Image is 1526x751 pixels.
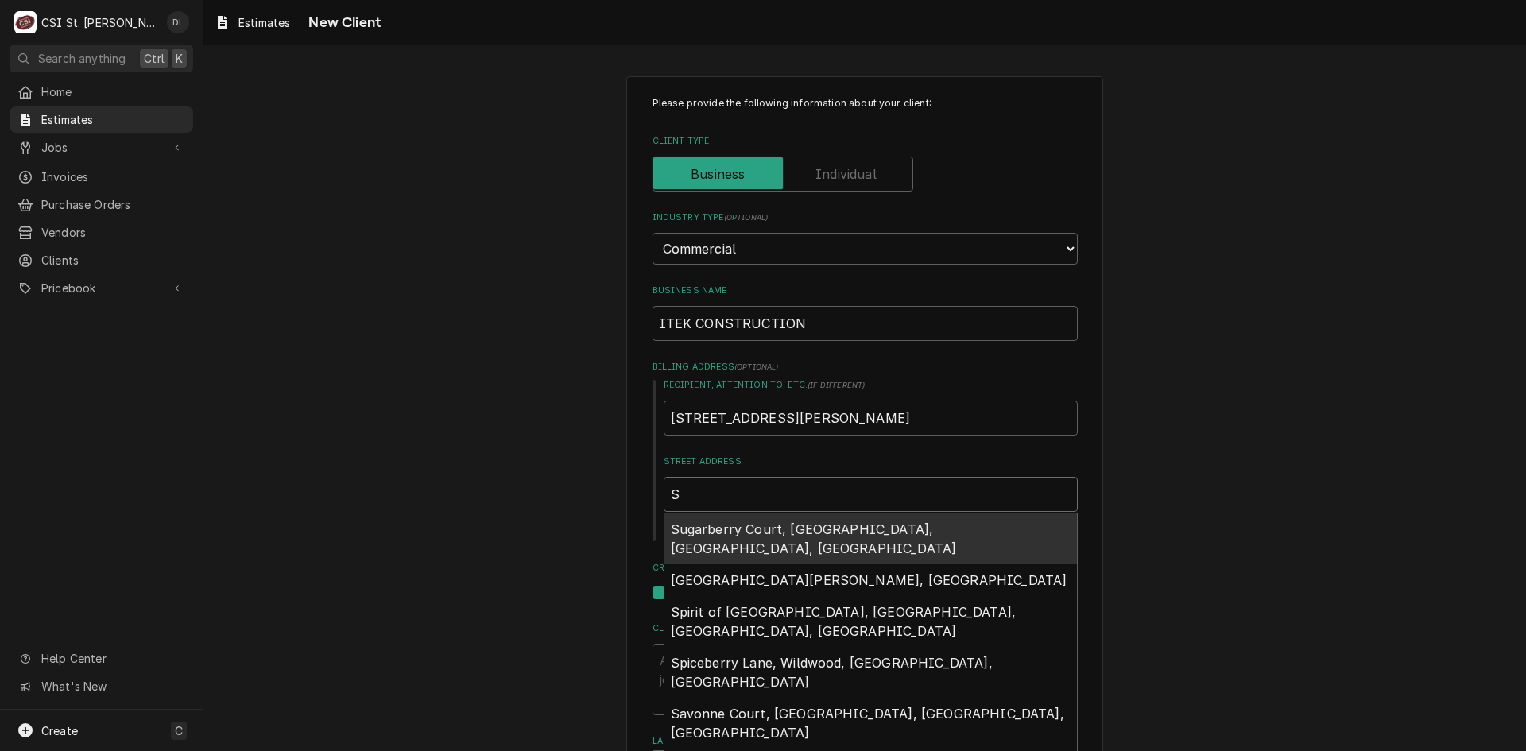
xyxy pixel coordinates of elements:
[653,96,1078,110] p: Please provide the following information about your client:
[41,724,78,737] span: Create
[671,521,957,556] span: Sugarberry Court, [GEOGRAPHIC_DATA], [GEOGRAPHIC_DATA], [GEOGRAPHIC_DATA]
[671,604,1017,639] span: Spirit of [GEOGRAPHIC_DATA], [GEOGRAPHIC_DATA], [GEOGRAPHIC_DATA], [GEOGRAPHIC_DATA]
[653,211,1078,265] div: Industry Type
[653,562,1078,575] label: Credit Limit
[10,219,193,246] a: Vendors
[167,11,189,33] div: DL
[144,50,165,67] span: Ctrl
[175,722,183,739] span: C
[10,134,193,161] a: Go to Jobs
[41,168,185,185] span: Invoices
[10,192,193,218] a: Purchase Orders
[653,135,1078,192] div: Client Type
[653,622,1078,715] div: Client Notes
[664,455,1078,468] label: Street Address
[653,361,1078,374] label: Billing Address
[10,275,193,301] a: Go to Pricebook
[664,379,1078,436] div: Recipient, Attention To, etc.
[167,11,189,33] div: David Lindsey's Avatar
[653,562,1078,602] div: Credit Limit
[41,280,161,296] span: Pricebook
[176,50,183,67] span: K
[664,379,1078,392] label: Recipient, Attention To, etc.
[41,139,161,156] span: Jobs
[10,645,193,672] a: Go to Help Center
[304,12,381,33] span: New Client
[238,14,290,31] span: Estimates
[10,247,193,273] a: Clients
[41,111,185,128] span: Estimates
[671,572,1067,588] span: [GEOGRAPHIC_DATA][PERSON_NAME], [GEOGRAPHIC_DATA]
[38,50,126,67] span: Search anything
[208,10,296,36] a: Estimates
[14,11,37,33] div: C
[671,706,1064,741] span: Savonne Court, [GEOGRAPHIC_DATA], [GEOGRAPHIC_DATA], [GEOGRAPHIC_DATA]
[653,211,1078,224] label: Industry Type
[653,735,1078,748] label: Labels
[808,381,865,389] span: ( if different )
[734,362,779,371] span: ( optional )
[10,79,193,105] a: Home
[671,655,993,690] span: Spiceberry Lane, Wildwood, [GEOGRAPHIC_DATA], [GEOGRAPHIC_DATA]
[41,650,184,667] span: Help Center
[41,14,158,31] div: CSI St. [PERSON_NAME]
[41,224,185,241] span: Vendors
[10,673,193,699] a: Go to What's New
[653,285,1078,341] div: Business Name
[41,196,185,213] span: Purchase Orders
[14,11,37,33] div: CSI St. Louis's Avatar
[653,361,1078,543] div: Billing Address
[10,106,193,133] a: Estimates
[41,83,185,100] span: Home
[41,678,184,695] span: What's New
[653,135,1078,148] label: Client Type
[10,164,193,190] a: Invoices
[653,622,1078,635] label: Client Notes
[653,285,1078,297] label: Business Name
[664,455,1078,543] div: Street Address
[724,213,769,222] span: ( optional )
[41,252,185,269] span: Clients
[10,45,193,72] button: Search anythingCtrlK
